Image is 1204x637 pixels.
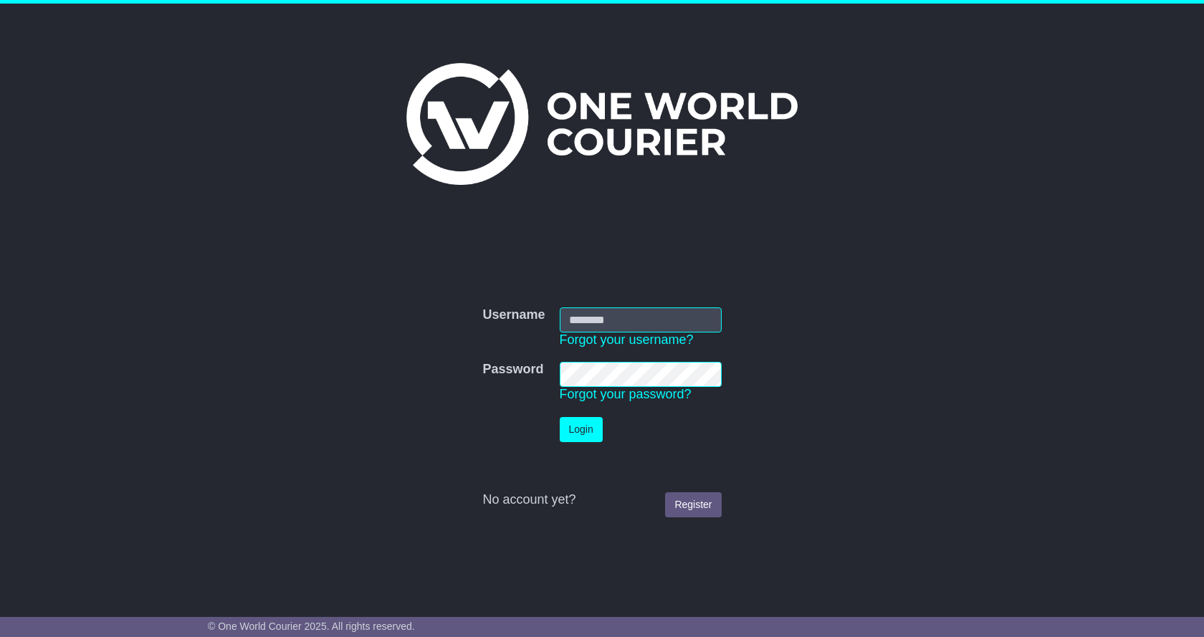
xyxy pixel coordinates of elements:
img: One World [406,63,798,185]
label: Password [482,362,543,378]
div: No account yet? [482,492,721,508]
button: Login [560,417,603,442]
a: Register [665,492,721,517]
span: © One World Courier 2025. All rights reserved. [208,621,415,632]
a: Forgot your password? [560,387,692,401]
a: Forgot your username? [560,332,694,347]
label: Username [482,307,545,323]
